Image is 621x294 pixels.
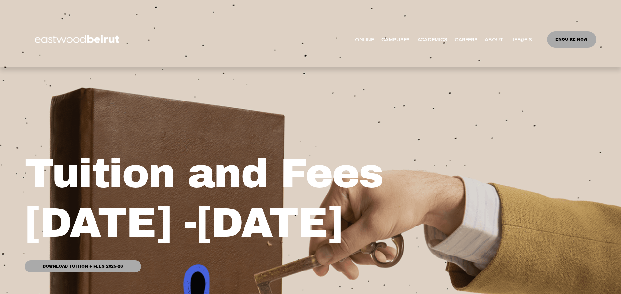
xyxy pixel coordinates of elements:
[455,34,478,45] a: CAREERS
[417,34,447,45] a: folder dropdown
[355,34,374,45] a: ONLINE
[381,34,410,45] a: folder dropdown
[547,31,596,48] a: ENQUIRE NOW
[25,260,141,273] a: Download Tuition + Fees 2025-26
[25,23,131,56] img: EastwoodIS Global Site
[510,34,532,45] a: folder dropdown
[485,35,503,45] span: ABOUT
[25,149,452,248] h1: Tuition and Fees [DATE] -[DATE]
[485,34,503,45] a: folder dropdown
[381,35,410,45] span: CAMPUSES
[417,35,447,45] span: ACADEMICS
[510,35,532,45] span: LIFE@EIS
